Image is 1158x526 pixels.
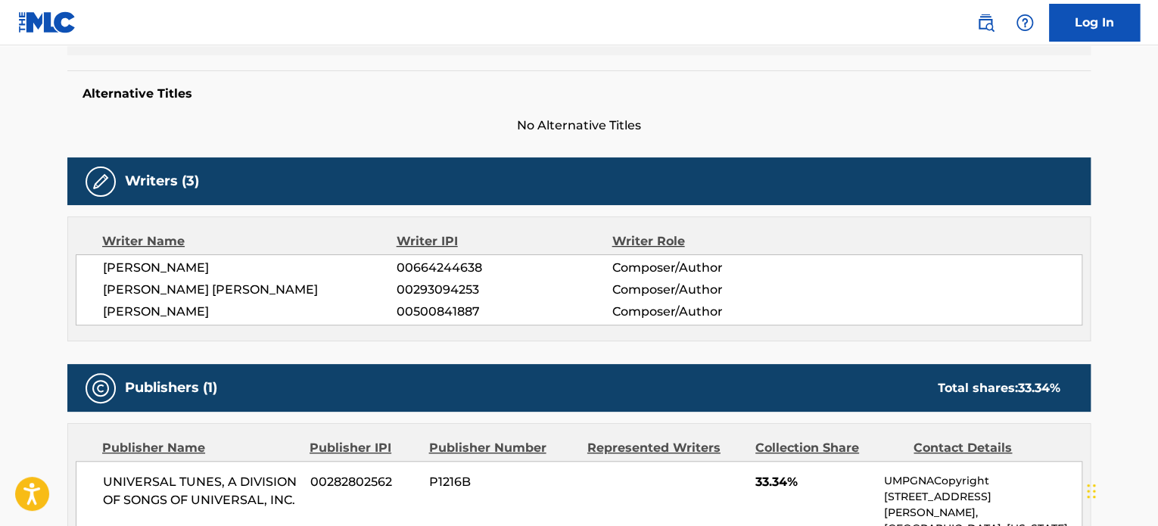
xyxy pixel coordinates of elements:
a: Public Search [970,8,1001,38]
div: Total shares: [938,379,1060,397]
span: 00282802562 [310,473,418,491]
span: 00293094253 [397,281,612,299]
span: Composer/Author [612,303,808,321]
span: UNIVERSAL TUNES, A DIVISION OF SONGS OF UNIVERSAL, INC. [103,473,299,509]
div: Drag [1087,468,1096,514]
span: Composer/Author [612,259,808,277]
iframe: Chat Widget [1082,453,1158,526]
h5: Publishers (1) [125,379,217,397]
span: P1216B [429,473,576,491]
div: Contact Details [914,439,1060,457]
div: Collection Share [755,439,902,457]
span: 33.34% [755,473,873,491]
img: search [976,14,995,32]
div: Publisher Name [102,439,298,457]
span: 00664244638 [397,259,612,277]
div: Writer IPI [397,232,612,251]
span: [PERSON_NAME] [103,303,397,321]
div: Writer Name [102,232,397,251]
span: Composer/Author [612,281,808,299]
p: [STREET_ADDRESS][PERSON_NAME], [884,489,1082,521]
img: Writers [92,173,110,191]
div: Publisher Number [428,439,575,457]
a: Log In [1049,4,1140,42]
h5: Alternative Titles [82,86,1076,101]
div: Writer Role [612,232,808,251]
div: Represented Writers [587,439,744,457]
img: help [1016,14,1034,32]
span: 00500841887 [397,303,612,321]
span: [PERSON_NAME] [103,259,397,277]
span: 33.34 % [1018,381,1060,395]
img: Publishers [92,379,110,397]
span: [PERSON_NAME] [PERSON_NAME] [103,281,397,299]
div: Help [1010,8,1040,38]
p: UMPGNACopyright [884,473,1082,489]
span: No Alternative Titles [67,117,1091,135]
h5: Writers (3) [125,173,199,190]
img: MLC Logo [18,11,76,33]
div: Publisher IPI [310,439,417,457]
